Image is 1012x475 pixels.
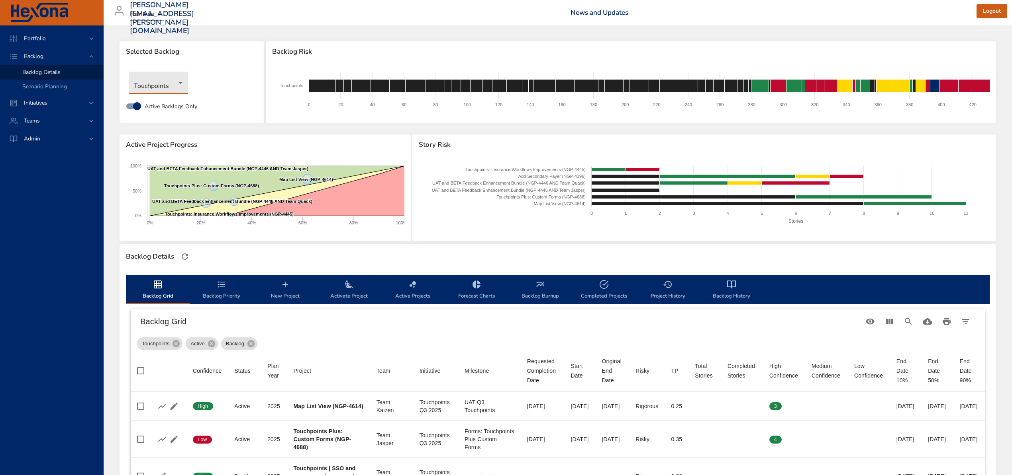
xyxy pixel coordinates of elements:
[854,361,884,380] div: Sort
[386,280,440,301] span: Active Projects
[130,8,164,21] div: Raintree
[728,361,757,380] div: Completed Stories
[377,366,390,376] div: Team
[937,312,956,331] button: Print
[168,433,180,445] button: Edit Project Details
[969,102,977,107] text: 420
[431,188,585,193] text: UAT and BETA Feedback Enhancement Bundle (NGP-4446 AND Team Jasper)
[635,366,649,376] div: Risky
[339,102,343,107] text: 20
[432,181,586,185] text: UAT and BETA Feedback Enhancement Bundle (NGP-4446 AND Team Quack)
[135,213,141,218] text: 0%
[602,402,623,410] div: [DATE]
[622,102,629,107] text: 200
[322,280,376,301] span: Activate Project
[267,435,280,443] div: 2025
[420,366,441,376] div: Sort
[527,402,558,410] div: [DATE]
[906,102,913,107] text: 380
[234,366,255,376] span: Status
[130,1,194,35] h3: [PERSON_NAME][EMAIL_ADDRESS][PERSON_NAME][DOMAIN_NAME]
[695,361,715,380] span: Total Stories
[156,433,168,445] button: Show Burnup
[527,356,558,385] div: Sort
[704,280,759,301] span: Backlog History
[449,280,504,301] span: Forecast Charts
[812,436,824,443] span: 0
[193,366,222,376] div: Sort
[769,361,799,380] div: Sort
[420,366,441,376] div: Initiative
[279,177,333,182] text: Map List View (NGP-4614)
[896,356,915,385] div: End Date 10%
[571,361,589,380] div: Start Date
[671,366,678,376] div: TP
[126,275,990,304] div: backlog-tab
[293,403,363,409] b: Map List View (NGP-4614)
[133,189,141,193] text: 50%
[464,102,471,107] text: 100
[812,403,824,410] span: 0
[234,366,251,376] div: Status
[794,211,797,216] text: 6
[267,361,280,380] div: Sort
[165,212,294,216] text: Touchpoints: Insurance Workflows Improvements (NGP-4445)
[145,102,197,111] span: Active Backlogs Only
[465,427,514,451] div: Forms: Touchpoints Plus Custom Forms
[419,141,990,149] span: Story Risk
[18,135,47,142] span: Admin
[377,431,407,447] div: Team Jasper
[671,402,682,410] div: 0.25
[194,280,249,301] span: Backlog Priority
[938,102,945,107] text: 400
[272,48,990,56] span: Backlog Risk
[641,280,695,301] span: Project History
[18,99,54,107] span: Initiatives
[854,403,867,410] span: 0
[728,361,757,380] div: Sort
[18,53,50,60] span: Backlog
[602,356,623,385] span: Original End Date
[812,361,841,380] div: Sort
[267,361,280,380] div: Plan Year
[716,102,724,107] text: 260
[18,35,52,42] span: Portfolio
[131,280,185,301] span: Backlog Grid
[186,337,218,350] div: Active
[533,201,586,206] text: Map List View (NGP-4614)
[126,141,404,149] span: Active Project Progress
[930,211,934,216] text: 10
[896,402,915,410] div: [DATE]
[196,220,205,225] text: 20%
[653,102,661,107] text: 220
[854,361,884,380] div: Low Confidence
[193,403,213,410] span: High
[420,431,452,447] div: Touchpoints Q3 2025
[812,361,841,380] div: Medium Confidence
[963,211,968,216] text: 11
[168,400,180,412] button: Edit Project Details
[863,211,865,216] text: 8
[147,166,308,171] text: UAT and BETA Feedback Enhancement Bundle (NGP-4446 AND Team Jasper)
[769,403,782,410] span: 3
[843,102,850,107] text: 340
[496,195,586,199] text: Touchpoints Plus: Custom Forms (NGP-4688)
[896,211,899,216] text: 9
[635,366,649,376] div: Sort
[140,315,861,328] h6: Backlog Grid
[518,174,585,179] text: Add Secondary Payer (NGP-4396)
[293,366,363,376] span: Project
[880,312,899,331] button: View Columns
[571,8,628,17] a: News and Updates
[527,435,558,443] div: [DATE]
[602,356,623,385] div: Sort
[465,366,489,376] div: Sort
[571,402,589,410] div: [DATE]
[695,361,715,380] div: Sort
[726,211,729,216] text: 4
[377,398,407,414] div: Team Kaizen
[126,48,258,56] span: Selected Backlog
[977,4,1007,19] button: Logout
